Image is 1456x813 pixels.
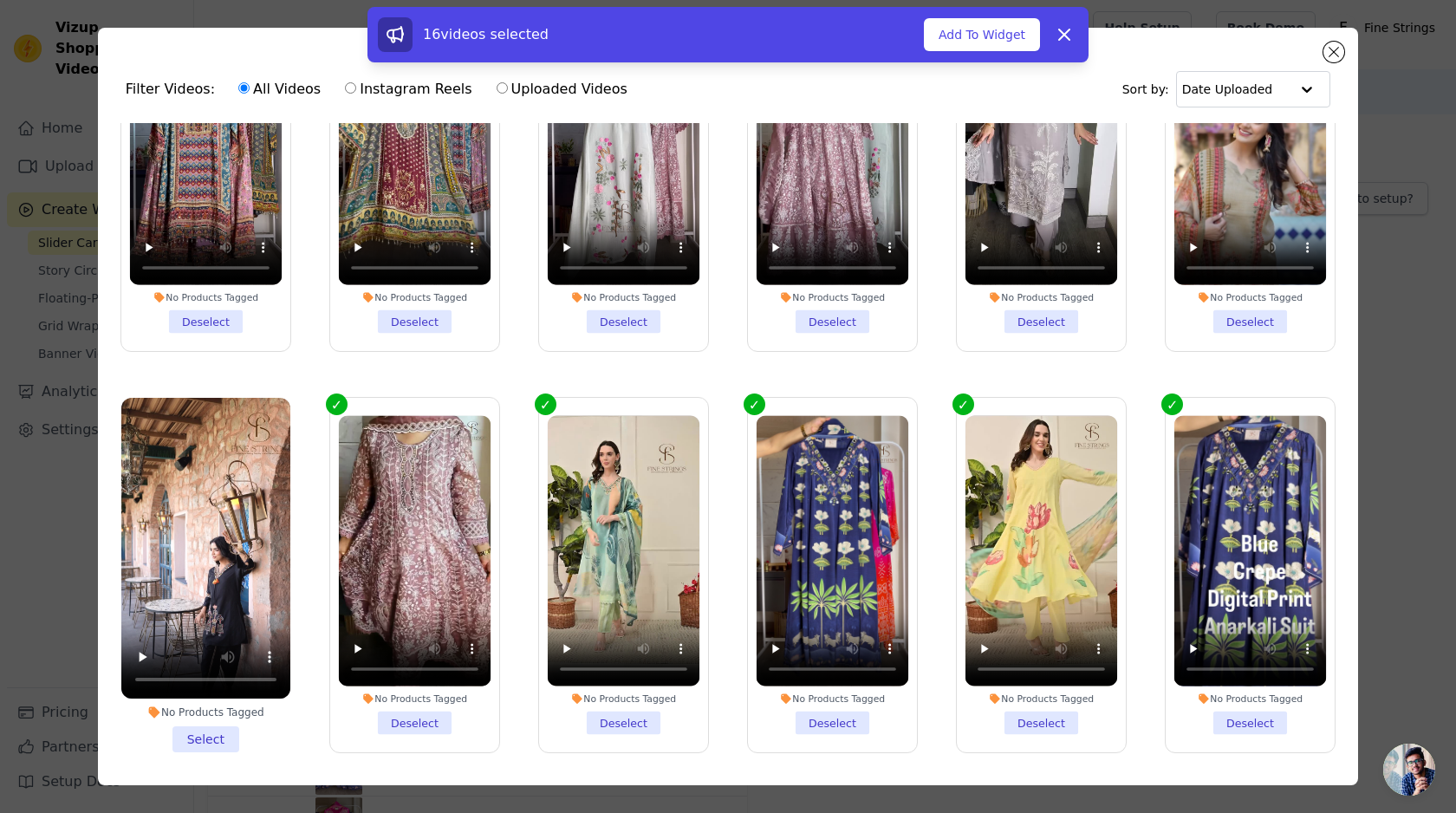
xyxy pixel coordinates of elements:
[130,291,283,303] div: No Products Tagged
[339,291,491,303] div: No Products Tagged
[496,78,628,101] label: Uploaded Videos
[423,26,549,42] span: 16 videos selected
[344,78,472,101] label: Instagram Reels
[126,69,637,109] div: Filter Videos:
[1122,71,1331,107] div: Sort by:
[965,693,1118,705] div: No Products Tagged
[1383,744,1435,796] a: Open chat
[757,693,909,705] div: No Products Tagged
[237,78,322,101] label: All Videos
[548,693,700,705] div: No Products Tagged
[965,291,1118,303] div: No Products Tagged
[757,291,909,303] div: No Products Tagged
[1174,693,1327,705] div: No Products Tagged
[548,291,700,303] div: No Products Tagged
[339,693,491,705] div: No Products Tagged
[121,706,290,719] div: No Products Tagged
[924,18,1040,51] button: Add To Widget
[1174,291,1327,303] div: No Products Tagged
